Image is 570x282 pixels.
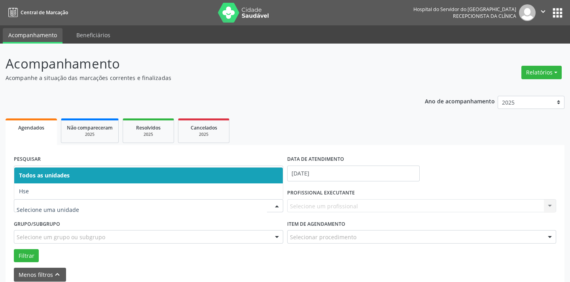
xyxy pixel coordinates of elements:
input: Selecione uma unidade [17,202,267,218]
span: Resolvidos [136,124,161,131]
label: Item de agendamento [287,218,345,230]
div: 2025 [184,131,223,137]
div: 2025 [67,131,113,137]
p: Acompanhamento [6,54,397,74]
label: PESQUISAR [14,153,41,166]
span: Selecione um grupo ou subgrupo [17,233,105,241]
i: keyboard_arrow_up [53,270,62,279]
label: PROFISSIONAL EXECUTANTE [287,187,355,199]
label: Grupo/Subgrupo [14,218,60,230]
button: Relatórios [521,66,562,79]
button: Filtrar [14,249,39,263]
span: Agendados [18,124,44,131]
a: Beneficiários [71,28,116,42]
div: Hospital do Servidor do [GEOGRAPHIC_DATA] [413,6,516,13]
button: apps [551,6,564,20]
button:  [536,4,551,21]
span: Central de Marcação [21,9,68,16]
span: Selecionar procedimento [290,233,356,241]
button: Menos filtroskeyboard_arrow_up [14,268,66,282]
span: Recepcionista da clínica [453,13,516,19]
i:  [539,7,547,16]
p: Ano de acompanhamento [425,96,495,106]
span: Cancelados [191,124,217,131]
a: Central de Marcação [6,6,68,19]
a: Acompanhamento [3,28,62,44]
span: Não compareceram [67,124,113,131]
input: Nome, código do beneficiário ou CPF [14,166,283,181]
span: Hse [19,187,29,195]
input: Selecione um intervalo [287,166,420,181]
p: Acompanhe a situação das marcações correntes e finalizadas [6,74,397,82]
label: DATA DE ATENDIMENTO [287,153,344,166]
img: img [519,4,536,21]
div: 2025 [129,131,168,137]
span: Todos as unidades [19,171,70,179]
